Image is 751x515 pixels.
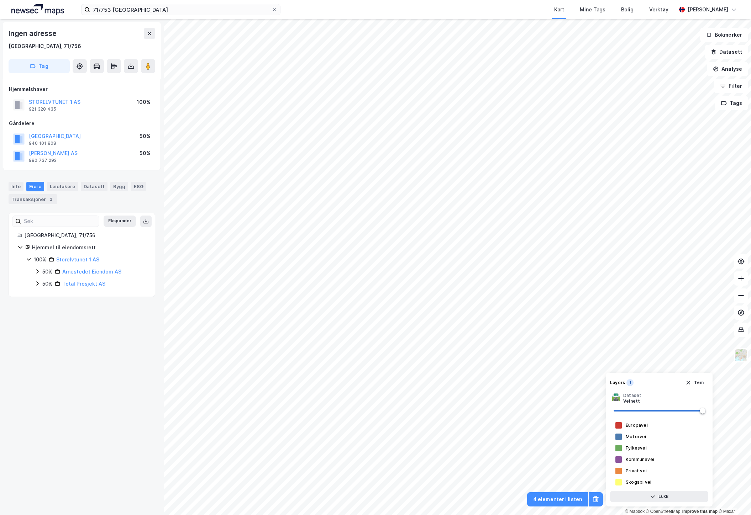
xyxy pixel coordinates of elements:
[21,216,99,227] input: Søk
[610,491,708,502] button: Lukk
[29,106,56,112] div: 921 328 435
[715,481,751,515] div: Kontrollprogram for chat
[62,281,105,287] a: Total Prosjekt AS
[9,182,23,191] div: Info
[9,59,70,73] button: Tag
[554,5,564,14] div: Kart
[110,182,128,191] div: Bygg
[714,79,748,93] button: Filter
[700,28,748,42] button: Bokmerker
[9,85,155,94] div: Hjemmelshaver
[734,349,748,362] img: Z
[623,393,641,398] div: Dataset
[26,182,44,191] div: Eiere
[32,243,146,252] div: Hjemmel til eiendomsrett
[9,194,57,204] div: Transaksjoner
[626,445,647,451] div: Fylkesvei
[626,457,654,462] div: Kommunevei
[623,398,641,404] div: Veinett
[646,509,681,514] a: OpenStreetMap
[707,62,748,76] button: Analyse
[34,255,47,264] div: 100%
[681,377,708,388] button: Tøm
[621,5,634,14] div: Bolig
[47,182,78,191] div: Leietakere
[140,132,151,140] div: 50%
[705,45,748,59] button: Datasett
[24,231,146,240] div: [GEOGRAPHIC_DATA], 71/756
[137,98,151,106] div: 100%
[47,196,54,203] div: 2
[104,216,136,227] button: Ekspander
[610,380,625,386] div: Layers
[625,509,645,514] a: Mapbox
[649,5,668,14] div: Verktøy
[626,479,651,485] div: Skogsbilvei
[11,4,64,15] img: logo.a4113a55bc3d86da70a041830d287a7e.svg
[626,468,647,474] div: Privat vei
[9,119,155,128] div: Gårdeiere
[29,140,56,146] div: 940 101 808
[626,434,646,440] div: Motorvei
[688,5,728,14] div: [PERSON_NAME]
[62,269,121,275] a: Arnestedet Eiendom AS
[580,5,605,14] div: Mine Tags
[42,280,53,288] div: 50%
[42,267,53,276] div: 50%
[626,423,648,428] div: Europavei
[56,256,99,262] a: Storelvtunet 1 AS
[611,393,620,404] div: 🛣️
[682,509,718,514] a: Improve this map
[715,481,751,515] iframe: Chat Widget
[626,379,634,386] div: 1
[140,149,151,158] div: 50%
[81,182,107,191] div: Datasett
[90,4,272,15] input: Søk på adresse, matrikkel, gårdeiere, leietakere eller personer
[715,96,748,110] button: Tags
[527,492,588,506] button: 4 elementer i listen
[9,42,81,51] div: [GEOGRAPHIC_DATA], 71/756
[131,182,146,191] div: ESG
[9,28,58,39] div: Ingen adresse
[29,158,57,163] div: 980 737 292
